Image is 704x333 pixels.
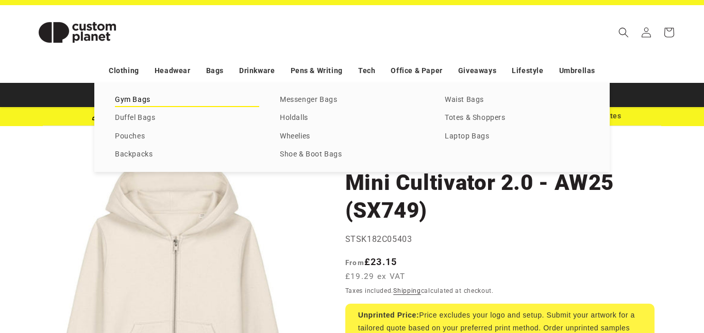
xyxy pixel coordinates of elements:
span: From [345,258,364,267]
a: Laptop Bags [445,130,589,144]
a: Waist Bags [445,93,589,107]
a: Pouches [115,130,259,144]
a: Pens & Writing [291,62,343,80]
span: STSK182C05403 [345,234,412,244]
strong: £23.15 [345,256,397,267]
a: Messenger Bags [280,93,424,107]
a: Custom Planet [22,5,133,59]
a: Gym Bags [115,93,259,107]
div: Taxes included. calculated at checkout. [345,286,655,296]
h1: Mini Cultivator 2.0 - AW25 (SX749) [345,169,655,224]
a: Backpacks [115,148,259,162]
a: Shoe & Boot Bags [280,148,424,162]
img: Custom Planet [26,9,129,56]
summary: Search [612,21,635,44]
a: Lifestyle [512,62,543,80]
strong: Unprinted Price: [358,311,420,319]
a: Duffel Bags [115,111,259,125]
a: Office & Paper [391,62,442,80]
a: Shipping [393,287,421,294]
a: Bags [206,62,224,80]
a: Giveaways [458,62,496,80]
a: Tech [358,62,375,80]
a: Headwear [155,62,191,80]
a: Clothing [109,62,139,80]
a: Umbrellas [559,62,595,80]
a: Wheelies [280,130,424,144]
a: Holdalls [280,111,424,125]
span: £19.29 ex VAT [345,271,406,283]
a: Drinkware [239,62,275,80]
a: Totes & Shoppers [445,111,589,125]
iframe: Chat Widget [533,222,704,333]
